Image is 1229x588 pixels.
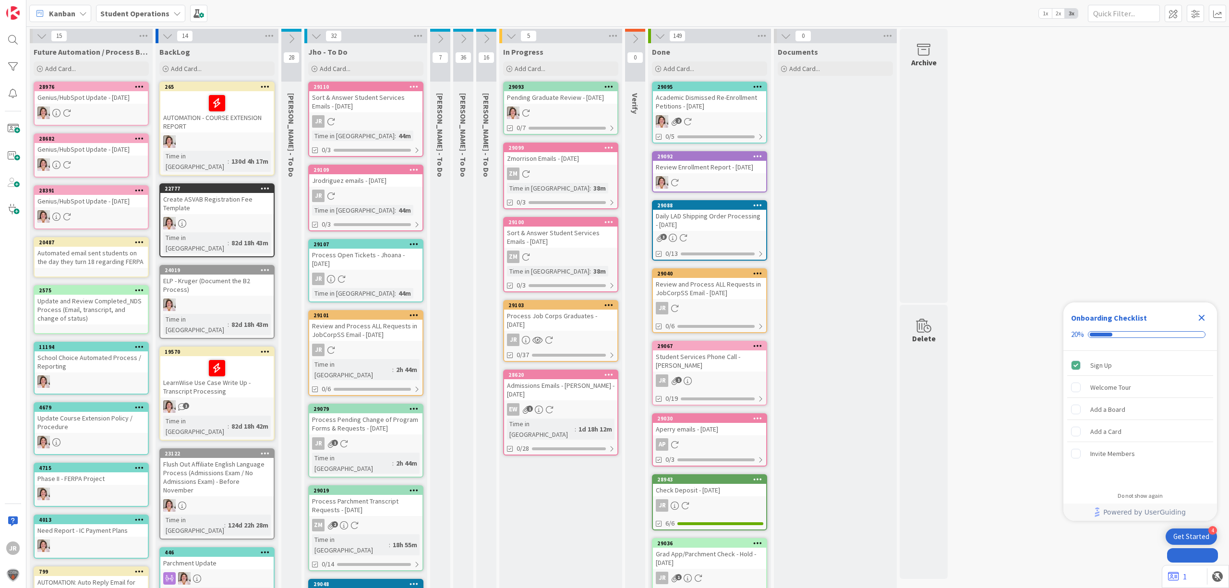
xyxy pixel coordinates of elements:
span: 0 [795,30,811,42]
div: EW [35,540,148,552]
span: In Progress [503,47,543,57]
div: JR [312,190,325,202]
span: 3 [661,234,667,240]
span: 0/37 [517,350,529,360]
div: 29040 [653,269,766,278]
div: 38m [591,183,608,193]
div: ZM [504,251,617,263]
div: Sort & Answer Student Services Emails - [DATE] [504,227,617,248]
div: 28391 [35,186,148,195]
div: Invite Members [1090,448,1135,459]
div: EW [504,107,617,119]
div: 4715 [35,464,148,472]
div: JR [312,437,325,450]
div: 29110 [309,83,422,91]
div: 29101 [313,312,422,319]
span: : [395,288,396,299]
div: Add a Card is incomplete. [1067,421,1213,442]
div: Time in [GEOGRAPHIC_DATA] [507,419,575,440]
div: Genius/HubSpot Update - [DATE] [35,195,148,207]
div: 29100Sort & Answer Student Services Emails - [DATE] [504,218,617,248]
div: LearnWise Use Case Write Up - Transcript Processing [160,356,274,397]
span: 7 [432,52,448,63]
span: Future Automation / Process Building [34,47,149,57]
img: avatar [6,568,20,582]
div: 29109 [309,166,422,174]
div: 29067Student Services Phone Call - [PERSON_NAME] [653,342,766,372]
div: 29107 [313,241,422,248]
div: ZM [507,168,519,180]
div: EW [653,115,766,128]
div: 22777Create ASVAB Registration Fee Template [160,184,274,214]
span: Add Card... [789,64,820,73]
span: Add Card... [320,64,350,73]
div: Add a Card [1090,426,1121,437]
div: 2575 [39,287,148,294]
div: 29095Academic Dismissed Re-Enrollment Petitions - [DATE] [653,83,766,112]
div: EW [35,375,148,388]
div: JR [653,302,766,314]
div: Genius/HubSpot Update - [DATE] [35,91,148,104]
span: 32 [325,30,342,42]
span: 0/3 [665,455,675,465]
span: Add Card... [171,64,202,73]
div: 265 [165,84,274,90]
div: 2575Update and Review Completed_NDS Process (Email, transcript, and change of status) [35,286,148,324]
div: Checklist items [1063,351,1217,486]
span: Powered by UserGuiding [1103,506,1186,518]
img: Visit kanbanzone.com [6,6,20,20]
span: : [575,424,576,434]
div: 29088Daily LAD Shipping Order Processing - [DATE] [653,201,766,231]
span: : [395,131,396,141]
div: Time in [GEOGRAPHIC_DATA] [312,453,392,474]
div: Process Open Tickets - Jhoana - [DATE] [309,249,422,270]
div: JR [309,273,422,285]
div: 29109 [313,167,422,173]
div: ZM [309,519,422,531]
span: Add Card... [515,64,545,73]
div: Time in [GEOGRAPHIC_DATA] [312,288,395,299]
span: 16 [478,52,494,63]
div: 29110Sort & Answer Student Services Emails - [DATE] [309,83,422,112]
img: EW [37,540,50,552]
div: Time in [GEOGRAPHIC_DATA] [312,359,392,380]
div: 23122 [165,450,274,457]
span: 1 [332,440,338,446]
div: 29099 [508,144,617,151]
img: EW [37,158,50,171]
div: 29040 [657,270,766,277]
div: EW [35,107,148,119]
span: 0/3 [517,197,526,207]
span: Verify [630,93,640,114]
div: JR [507,334,519,346]
div: 4013Need Report - IC Payment Plans [35,516,148,537]
span: 0/13 [665,249,678,259]
img: EW [656,176,668,189]
img: EW [163,499,176,512]
div: JR [504,334,617,346]
div: ZM [507,251,519,263]
div: 82d 18h 42m [229,421,271,432]
span: 3x [1065,9,1078,18]
img: EW [37,488,50,500]
div: Checklist Container [1063,302,1217,521]
div: JR [312,273,325,285]
span: : [395,205,396,216]
div: 28943 [653,475,766,484]
div: Add a Board is incomplete. [1067,399,1213,420]
span: Add Card... [45,64,76,73]
div: Archive [911,57,937,68]
div: JR [312,115,325,128]
div: JR [656,374,668,387]
span: 0/3 [322,145,331,155]
div: Onboarding Checklist [1071,312,1147,324]
div: JR [309,344,422,356]
div: 28682 [39,135,148,142]
div: Time in [GEOGRAPHIC_DATA] [312,205,395,216]
a: 1 [1168,571,1187,582]
div: 28682Genius/HubSpot Update - [DATE] [35,134,148,156]
div: 446Parchment Update [160,548,274,569]
div: Open Get Started checklist, remaining modules: 4 [1166,528,1217,545]
div: 28620 [508,372,617,378]
div: 29030 [657,415,766,422]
